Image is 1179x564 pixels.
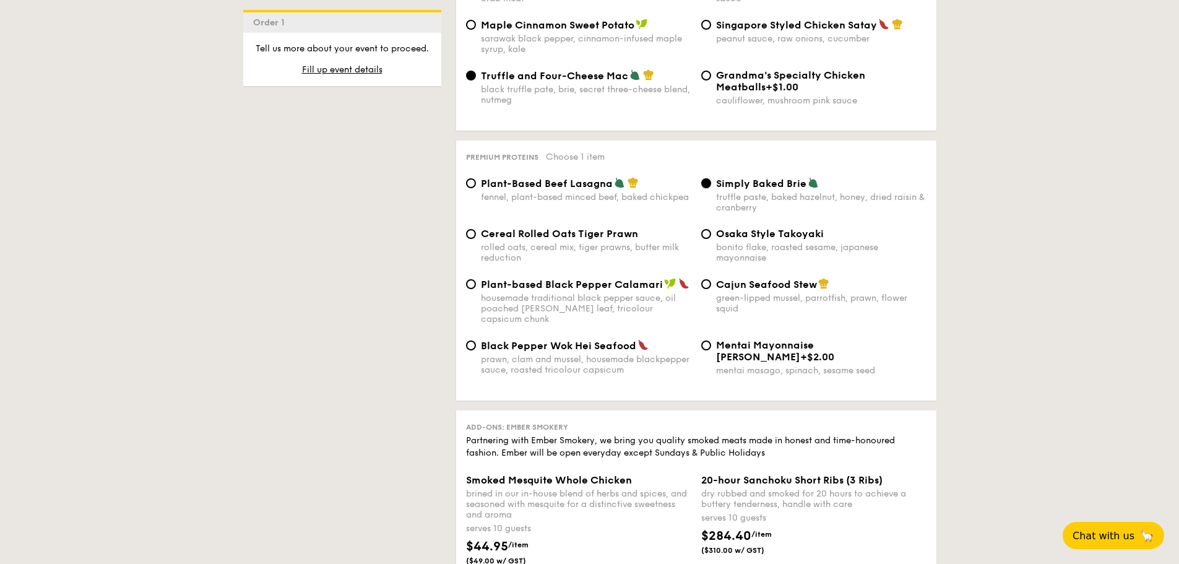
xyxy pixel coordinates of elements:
[481,228,638,240] span: Cereal Rolled Oats Tiger Prawn
[716,178,806,189] span: Simply Baked Brie
[466,153,538,162] span: Premium proteins
[481,33,691,54] div: sarawak black pepper, cinnamon-infused maple syrup, kale
[701,279,711,289] input: Cajun Seafood Stewgreen-lipped mussel, parrotfish, prawn, flower squid
[628,177,639,188] img: icon-chef-hat.a58ddaea.svg
[701,529,751,544] span: $284.40
[302,64,382,75] span: Fill up event details
[808,177,819,188] img: icon-vegetarian.fe4039eb.svg
[1139,529,1154,543] span: 🦙
[466,178,476,188] input: Plant-Based Beef Lasagnafennel, plant-based minced beef, baked chickpea
[629,69,641,80] img: icon-vegetarian.fe4039eb.svg
[481,293,691,324] div: housemade traditional black pepper sauce, oil poached [PERSON_NAME] leaf, tricolour capsicum chunk
[701,178,711,188] input: Simply Baked Brietruffle paste, baked hazelnut, honey, dried raisin & cranberry
[481,84,691,105] div: black truffle pate, brie, secret three-cheese blend, nutmeg
[508,540,529,549] span: /item
[481,340,636,352] span: Black Pepper Wok Hei Seafood
[466,435,926,459] div: Partnering with Ember Smokery, we bring you quality smoked meats made in honest and time-honoured...
[1063,522,1164,549] button: Chat with us🦙
[716,228,824,240] span: Osaka Style Takoyaki
[716,339,814,363] span: Mentai Mayonnaise [PERSON_NAME]
[253,43,431,55] p: Tell us more about your event to proceed.
[636,19,648,30] img: icon-vegan.f8ff3823.svg
[716,293,926,314] div: green-lipped mussel, parrotfish, prawn, flower squid
[818,278,829,289] img: icon-chef-hat.a58ddaea.svg
[716,69,865,93] span: Grandma's Specialty Chicken Meatballs
[878,19,889,30] img: icon-spicy.37a8142b.svg
[701,512,926,524] div: serves 10 guests
[614,177,625,188] img: icon-vegetarian.fe4039eb.svg
[481,354,691,375] div: prawn, clam and mussel, housemade blackpepper sauce, roasted tricolour capsicum
[716,33,926,44] div: peanut sauce, raw onions, cucumber
[701,474,883,486] span: 20-hour Sanchoku Short Ribs (3 Ribs)
[716,365,926,376] div: mentai masago, spinach, sesame seed
[716,19,877,31] span: Singapore Styled Chicken Satay
[466,523,691,535] div: serves 10 guests
[481,242,691,263] div: rolled oats, cereal mix, tiger prawns, butter milk reduction
[637,339,649,350] img: icon-spicy.37a8142b.svg
[1073,530,1134,542] span: Chat with us
[701,341,711,350] input: Mentai Mayonnaise [PERSON_NAME]+$2.00mentai masago, spinach, sesame seed
[701,545,785,555] span: ($310.00 w/ GST)
[800,351,834,363] span: +$2.00
[892,19,903,30] img: icon-chef-hat.a58ddaea.svg
[481,70,628,82] span: Truffle and Four-Cheese Mac
[253,17,290,28] span: Order 1
[716,95,926,106] div: cauliflower, mushroom pink sauce
[466,488,691,520] div: brined in our in-house blend of herbs and spices, and seasoned with mesquite for a distinctive sw...
[716,192,926,213] div: truffle paste, baked hazelnut, honey, dried raisin & cranberry
[701,229,711,239] input: Osaka Style Takoyakibonito flake, roasted sesame, japanese mayonnaise
[751,530,772,539] span: /item
[481,279,663,290] span: Plant-based Black Pepper Calamari
[481,19,634,31] span: Maple Cinnamon Sweet Potato
[481,178,613,189] span: Plant-Based Beef Lasagna
[466,474,632,486] span: Smoked Mesquite Whole Chicken
[546,152,605,162] span: Choose 1 item
[664,278,676,289] img: icon-vegan.f8ff3823.svg
[716,242,926,263] div: bonito flake, roasted sesame, japanese mayonnaise
[701,20,711,30] input: Singapore Styled Chicken Sataypeanut sauce, raw onions, cucumber
[678,278,689,289] img: icon-spicy.37a8142b.svg
[701,488,926,510] div: dry rubbed and smoked for 20 hours to achieve a buttery tenderness, handle with care
[766,81,798,93] span: +$1.00
[466,341,476,350] input: Black Pepper Wok Hei Seafoodprawn, clam and mussel, housemade blackpepper sauce, roasted tricolou...
[466,279,476,289] input: Plant-based Black Pepper Calamarihousemade traditional black pepper sauce, oil poached [PERSON_NA...
[716,279,817,290] span: Cajun Seafood Stew
[466,71,476,80] input: Truffle and Four-Cheese Macblack truffle pate, brie, secret three-cheese blend, nutmeg
[481,192,691,202] div: fennel, plant-based minced beef, baked chickpea
[466,229,476,239] input: Cereal Rolled Oats Tiger Prawnrolled oats, cereal mix, tiger prawns, butter milk reduction
[466,20,476,30] input: Maple Cinnamon Sweet Potatosarawak black pepper, cinnamon-infused maple syrup, kale
[466,539,508,554] span: $44.95
[643,69,654,80] img: icon-chef-hat.a58ddaea.svg
[701,71,711,80] input: Grandma's Specialty Chicken Meatballs+$1.00cauliflower, mushroom pink sauce
[466,423,568,432] span: Add-ons: Ember Smokery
